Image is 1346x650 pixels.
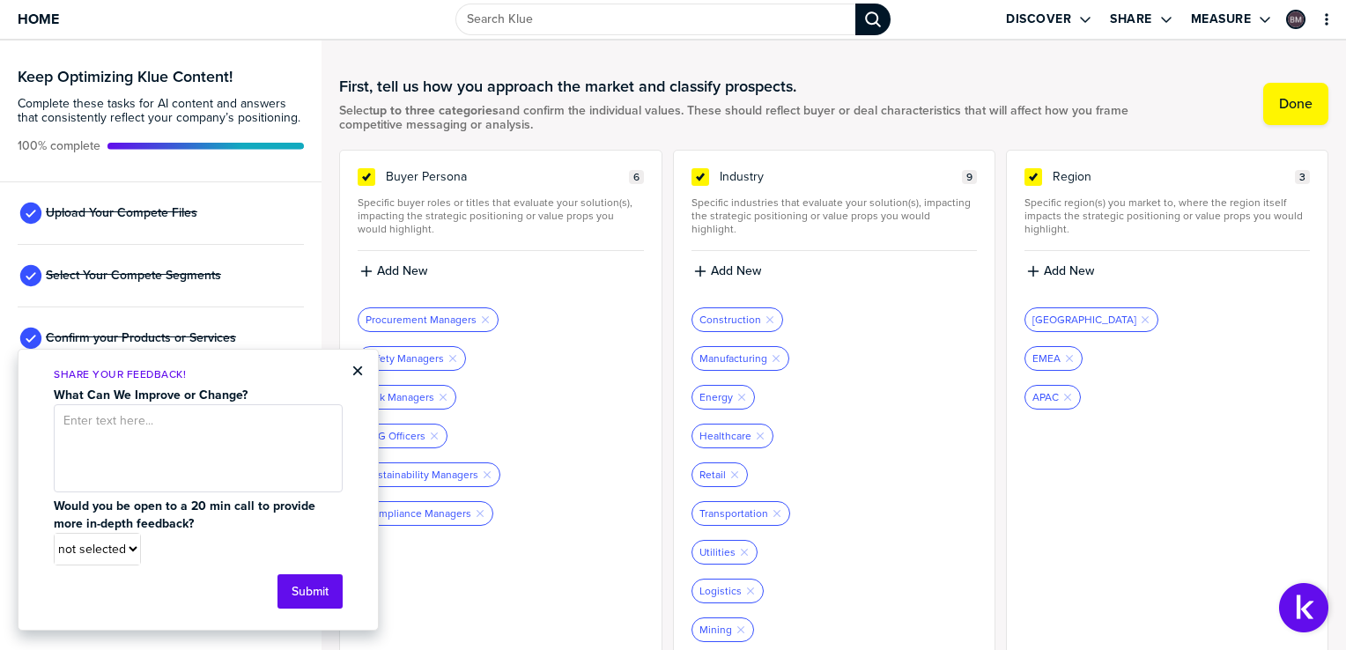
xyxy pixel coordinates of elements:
span: Home [18,11,59,26]
strong: What Can We Improve or Change? [54,386,248,404]
span: Upload Your Compete Files [46,206,197,220]
button: Remove Tag [755,431,765,441]
button: Remove Tag [1064,353,1075,364]
span: 6 [633,171,640,184]
button: Remove Tag [736,624,746,635]
span: Select and confirm the individual values. These should reflect buyer or deal characteristics that... [339,104,1165,132]
a: Edit Profile [1284,8,1307,31]
button: Remove Tag [447,353,458,364]
label: Measure [1191,11,1252,27]
button: Remove Tag [772,508,782,519]
label: Add New [1044,263,1094,279]
button: Remove Tag [438,392,448,403]
button: Remove Tag [771,353,781,364]
span: Select Your Compete Segments [46,269,221,283]
label: Share [1110,11,1152,27]
label: Add New [711,263,761,279]
button: Remove Tag [429,431,440,441]
img: 773b312f6bb182941ae6a8f00171ac48-sml.png [1288,11,1304,27]
span: Region [1053,170,1091,184]
label: Discover [1006,11,1071,27]
button: Remove Tag [729,469,740,480]
button: Remove Tag [480,314,491,325]
span: 3 [1299,171,1305,184]
span: Active [18,139,100,153]
span: Specific buyer roles or titles that evaluate your solution(s), impacting the strategic positionin... [358,196,643,236]
button: Remove Tag [765,314,775,325]
button: Remove Tag [482,469,492,480]
button: Open Support Center [1279,583,1328,632]
span: Complete these tasks for AI content and answers that consistently reflect your company’s position... [18,97,304,125]
input: Search Klue [455,4,854,35]
label: Add New [377,263,427,279]
button: Remove Tag [736,392,747,403]
span: Confirm your Products or Services [46,331,236,345]
button: Close [351,360,364,381]
div: Barb Mard [1286,10,1305,29]
span: Buyer Persona [386,170,467,184]
span: Specific industries that evaluate your solution(s), impacting the strategic positioning or value ... [691,196,977,236]
button: Remove Tag [1062,392,1073,403]
button: Remove Tag [739,547,750,558]
button: Remove Tag [745,586,756,596]
span: Specific region(s) you market to, where the region itself impacts the strategic positioning or va... [1024,196,1310,236]
strong: Would you be open to a 20 min call to provide more in-depth feedback? [54,497,319,533]
p: Share Your Feedback! [54,367,343,382]
label: Done [1279,95,1313,113]
span: 9 [966,171,973,184]
span: Industry [720,170,764,184]
strong: up to three categories [373,101,499,120]
button: Submit [277,574,343,609]
h3: Keep Optimizing Klue Content! [18,69,304,85]
h1: First, tell us how you approach the market and classify prospects. [339,76,1165,97]
button: Remove Tag [475,508,485,519]
button: Remove Tag [1140,314,1150,325]
div: Search Klue [855,4,891,35]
